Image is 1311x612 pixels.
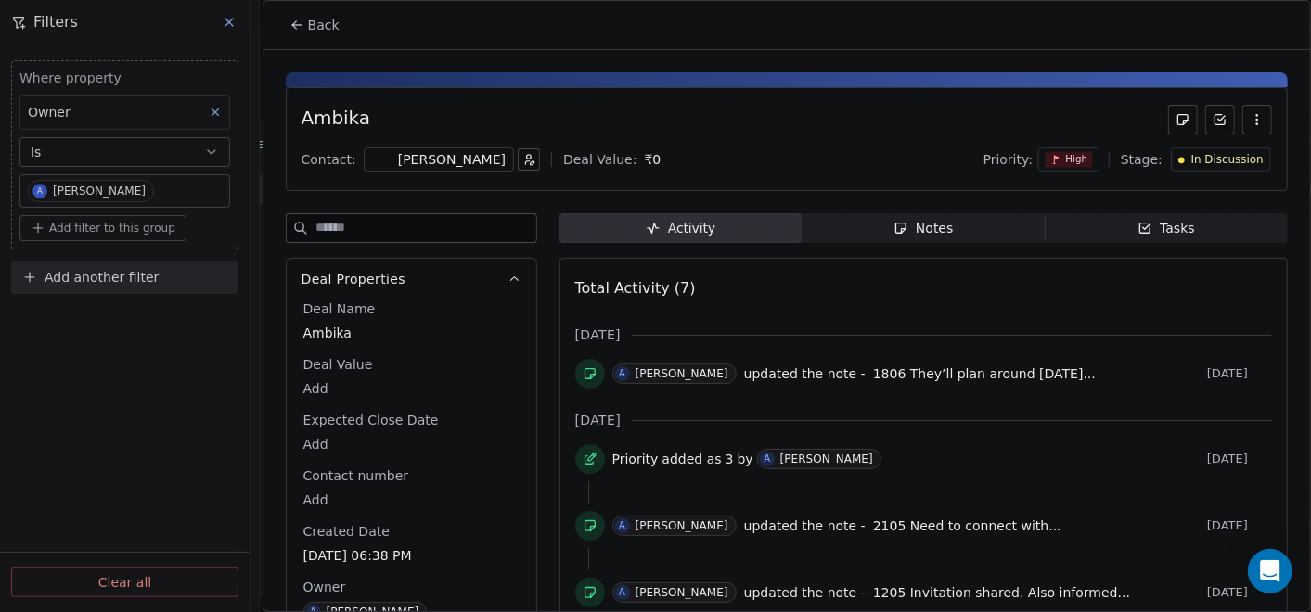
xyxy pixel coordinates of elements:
span: Deal Name [300,300,379,318]
span: 1806 They’ll plan around [DATE]... [873,366,1096,381]
div: [PERSON_NAME] [398,150,506,169]
span: [DATE] [575,325,621,344]
span: 1205 Invitation shared. Also informed... [873,585,1130,600]
a: 1205 Invitation shared. Also informed... [873,581,1130,604]
span: Add [303,491,520,509]
span: Add [303,435,520,453]
span: In Discussion [1191,152,1264,168]
span: Add [303,379,520,398]
div: [PERSON_NAME] [636,367,728,380]
div: [PERSON_NAME] [780,453,873,465]
div: [PERSON_NAME] [636,586,728,599]
div: [PERSON_NAME] [636,519,728,532]
a: 1806 They’ll plan around [DATE]... [873,363,1096,385]
a: 2105 Need to connect with... [873,515,1061,537]
span: Deal Value [300,355,377,374]
span: 3 [726,450,734,468]
button: Deal Properties [287,259,536,300]
div: A [764,452,770,466]
span: High [1066,153,1088,166]
span: by [738,450,753,468]
div: A [619,518,625,533]
span: ₹ 0 [645,152,662,167]
span: Priority: [983,150,1034,169]
span: 2105 Need to connect with... [873,518,1061,533]
div: Notes [893,219,953,238]
span: Owner [300,578,350,596]
span: Created Date [300,522,393,541]
span: Stage: [1121,150,1163,169]
span: Back [308,16,340,34]
span: Ambika [303,324,520,342]
span: [DATE] [1207,518,1272,533]
div: Tasks [1137,219,1195,238]
span: updated the note - [744,516,866,535]
span: Priority [612,450,659,468]
span: updated the note - [744,583,866,602]
div: A [619,585,625,600]
span: [DATE] [1207,452,1272,466]
div: A [619,366,625,381]
div: Contact: [302,150,356,169]
span: Deal Properties [302,270,405,288]
span: [DATE] 06:38 PM [303,546,520,565]
span: added as [662,450,721,468]
div: Deal Value: [563,150,636,169]
span: Expected Close Date [300,411,443,429]
div: Ambika [302,105,370,134]
button: Back [278,8,351,42]
span: [DATE] [1207,366,1272,381]
span: Contact number [300,466,413,485]
span: updated the note - [744,364,866,383]
span: [DATE] [1207,585,1272,600]
div: Open Intercom Messenger [1248,549,1292,593]
span: Total Activity (7) [575,279,696,297]
span: [DATE] [575,411,621,429]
